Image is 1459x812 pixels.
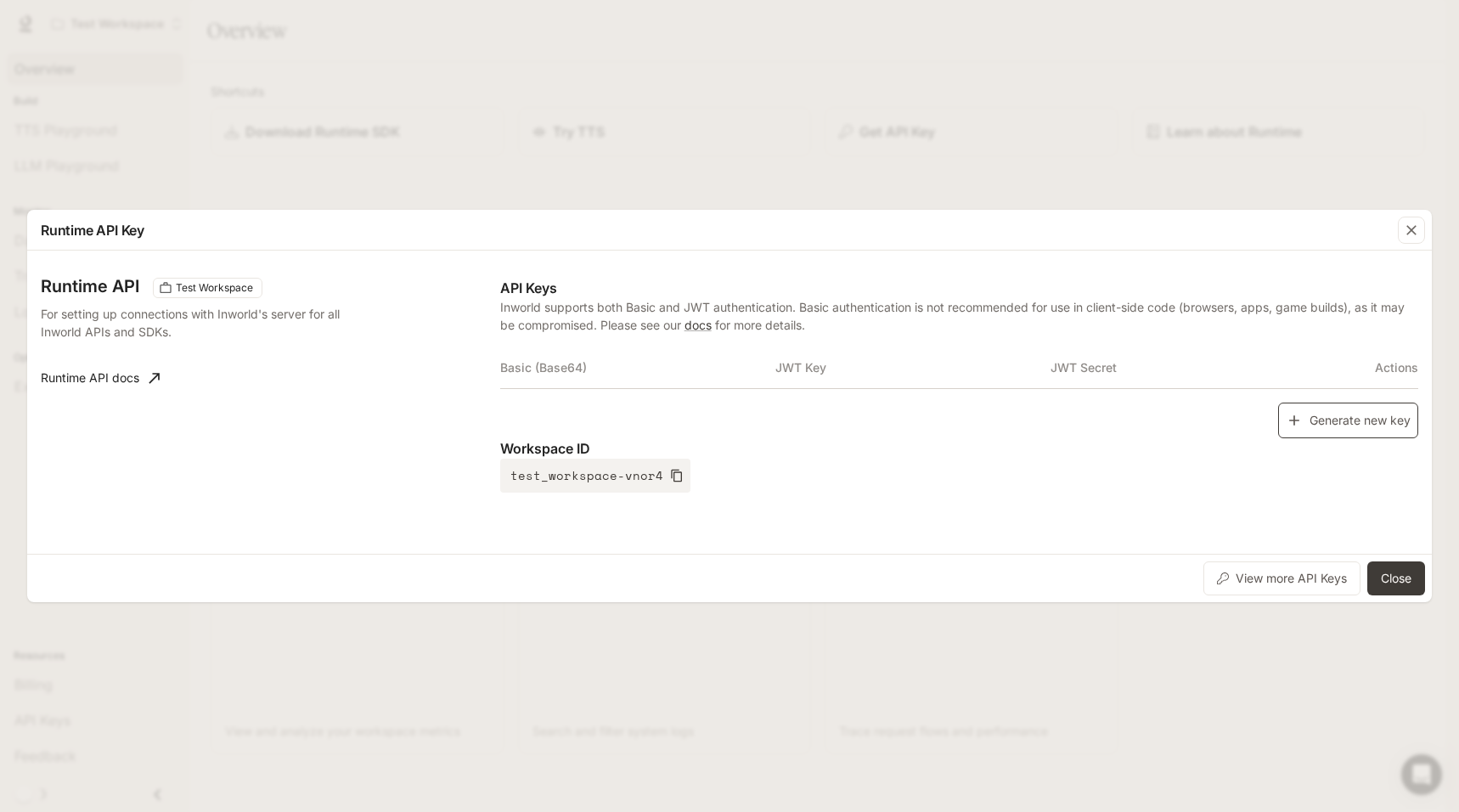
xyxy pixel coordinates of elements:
[1278,403,1418,439] button: Generate new key
[169,280,260,296] span: Test Workspace
[684,318,712,332] a: docs
[41,220,144,240] p: Runtime API Key
[1327,347,1418,388] th: Actions
[500,347,775,388] th: Basic (Base64)
[41,305,375,341] p: For setting up connections with Inworld's server for all Inworld APIs and SDKs.
[1051,347,1326,388] th: JWT Secret
[1367,561,1425,595] button: Close
[500,459,690,493] button: test_workspace-vnor4
[500,278,1418,298] p: API Keys
[34,361,166,395] a: Runtime API docs
[41,278,139,295] h3: Runtime API
[500,298,1418,334] p: Inworld supports both Basic and JWT authentication. Basic authentication is not recommended for u...
[500,438,1418,459] p: Workspace ID
[775,347,1051,388] th: JWT Key
[1203,561,1360,595] button: View more API Keys
[153,278,262,298] div: These keys will apply to your current workspace only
